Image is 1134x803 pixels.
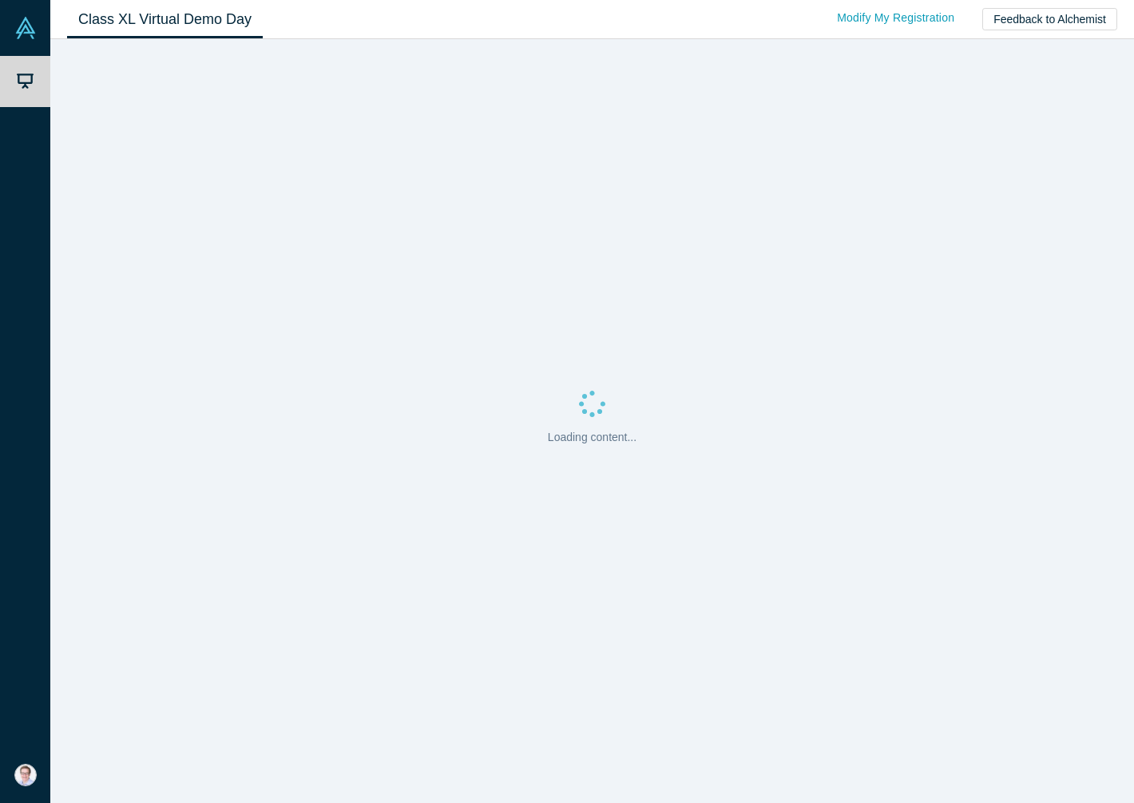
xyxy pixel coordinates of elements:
img: Alchemist Vault Logo [14,17,37,39]
p: Loading content... [548,429,636,446]
a: Class XL Virtual Demo Day [67,1,263,38]
img: Eric Ver Ploeg's Account [14,764,37,786]
a: Modify My Registration [820,4,971,32]
button: Feedback to Alchemist [982,8,1117,30]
